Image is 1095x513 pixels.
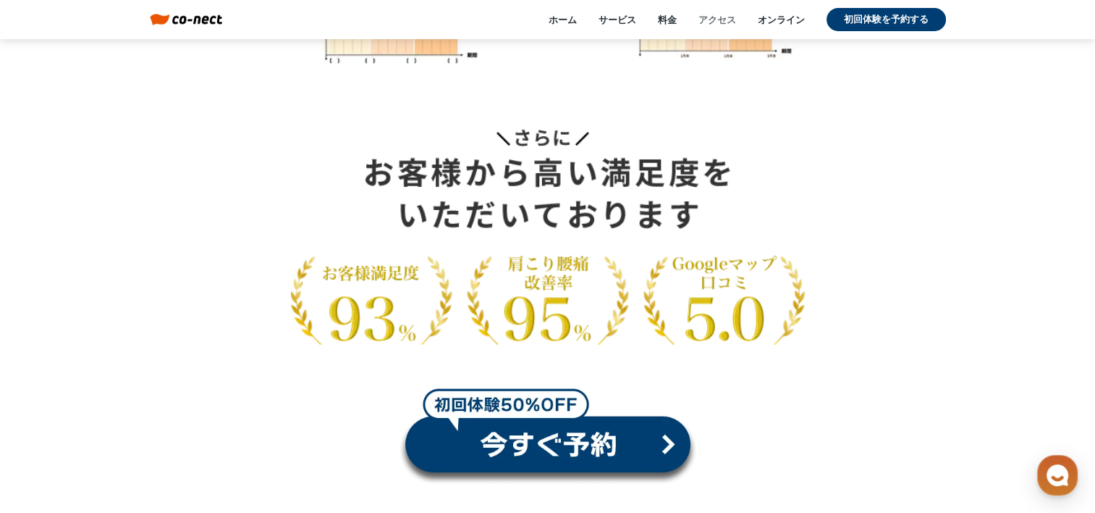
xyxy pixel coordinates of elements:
[4,393,96,429] a: ホーム
[187,393,278,429] a: 設定
[758,13,805,26] a: オンライン
[698,13,736,26] a: アクセス
[124,415,158,427] span: チャット
[826,8,946,31] a: 初回体験を予約する
[96,393,187,429] a: チャット
[549,13,577,26] a: ホーム
[224,414,241,426] span: 設定
[37,414,63,426] span: ホーム
[658,13,677,26] a: 料金
[599,13,636,26] a: サービス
